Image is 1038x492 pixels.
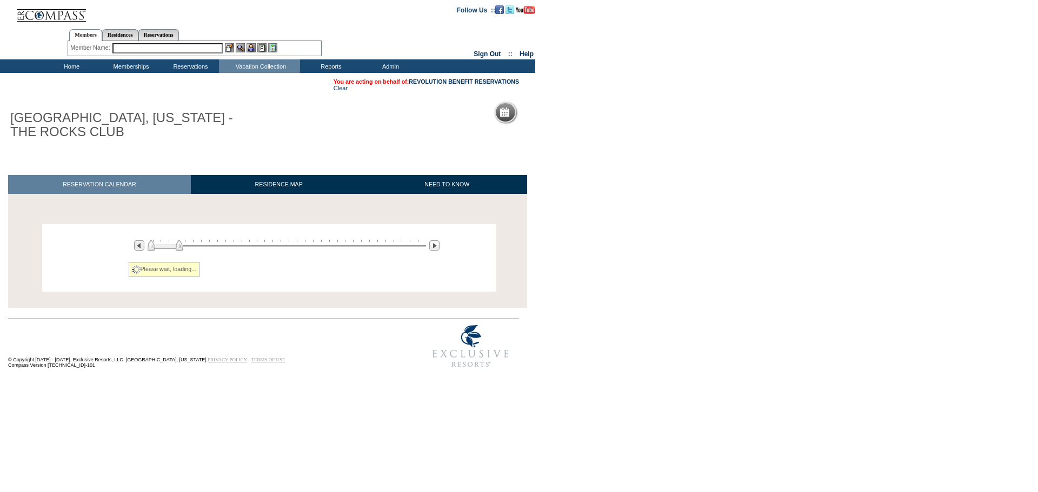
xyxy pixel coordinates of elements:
[102,29,138,41] a: Residences
[409,78,519,85] a: REVOLUTION BENEFIT RESERVATIONS
[208,357,247,362] a: PRIVACY POLICY
[360,59,419,73] td: Admin
[474,50,501,58] a: Sign Out
[505,6,514,12] a: Follow us on Twitter
[514,109,596,116] h5: Reservation Calendar
[516,6,535,12] a: Subscribe to our YouTube Channel
[134,240,144,251] img: Previous
[69,29,102,41] a: Members
[225,43,234,52] img: b_edit.gif
[516,6,535,14] img: Subscribe to our YouTube Channel
[257,43,267,52] img: Reservations
[457,5,495,14] td: Follow Us ::
[8,175,191,194] a: RESERVATION CALENDAR
[334,78,519,85] span: You are acting on behalf of:
[70,43,112,52] div: Member Name:
[247,43,256,52] img: Impersonate
[429,240,440,251] img: Next
[191,175,367,194] a: RESIDENCE MAP
[138,29,179,41] a: Reservations
[132,265,141,274] img: spinner2.gif
[422,319,519,373] img: Exclusive Resorts
[505,5,514,14] img: Follow us on Twitter
[508,50,513,58] span: ::
[236,43,245,52] img: View
[300,59,360,73] td: Reports
[520,50,534,58] a: Help
[268,43,277,52] img: b_calculator.gif
[251,357,285,362] a: TERMS OF USE
[159,59,219,73] td: Reservations
[334,85,348,91] a: Clear
[495,6,504,12] a: Become our fan on Facebook
[495,5,504,14] img: Become our fan on Facebook
[219,59,300,73] td: Vacation Collection
[8,320,387,374] td: © Copyright [DATE] - [DATE]. Exclusive Resorts, LLC. [GEOGRAPHIC_DATA], [US_STATE]. Compass Versi...
[41,59,100,73] td: Home
[8,109,250,141] h1: [GEOGRAPHIC_DATA], [US_STATE] - THE ROCKS CLUB
[100,59,159,73] td: Memberships
[367,175,527,194] a: NEED TO KNOW
[129,262,200,277] div: Please wait, loading...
